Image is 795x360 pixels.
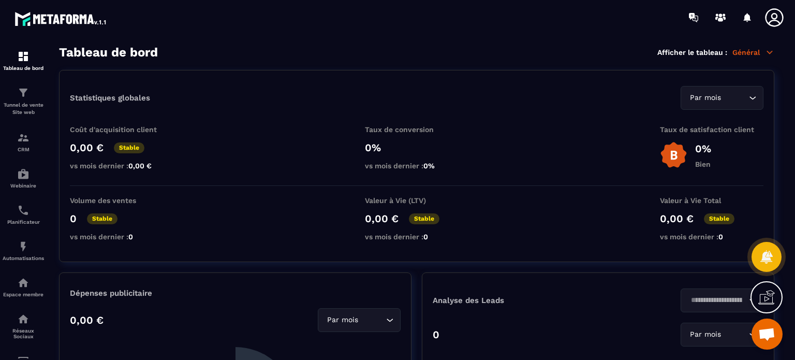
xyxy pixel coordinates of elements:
[3,305,44,347] a: social-networksocial-networkRéseaux Sociaux
[17,168,30,180] img: automations
[59,45,158,60] h3: Tableau de bord
[70,212,77,225] p: 0
[695,142,711,155] p: 0%
[325,314,360,326] span: Par mois
[17,87,30,99] img: formation
[660,196,763,205] p: Valeur à Vie Total
[360,314,384,326] input: Search for option
[87,213,117,224] p: Stable
[3,124,44,160] a: formationformationCRM
[433,296,598,305] p: Analyse des Leads
[3,160,44,196] a: automationsautomationsWebinaire
[723,92,746,104] input: Search for option
[17,313,30,325] img: social-network
[3,255,44,261] p: Automatisations
[70,233,173,241] p: vs mois dernier :
[723,329,746,340] input: Search for option
[365,125,468,134] p: Taux de conversion
[70,314,104,326] p: 0,00 €
[409,213,439,224] p: Stable
[3,269,44,305] a: automationsautomationsEspace membre
[17,240,30,253] img: automations
[70,289,401,298] p: Dépenses publicitaire
[718,233,723,241] span: 0
[365,162,468,170] p: vs mois dernier :
[3,328,44,339] p: Réseaux Sociaux
[365,196,468,205] p: Valeur à Vie (LTV)
[70,162,173,170] p: vs mois dernier :
[3,292,44,297] p: Espace membre
[17,277,30,289] img: automations
[423,233,428,241] span: 0
[17,204,30,217] img: scheduler
[17,50,30,63] img: formation
[3,79,44,124] a: formationformationTunnel de vente Site web
[660,212,694,225] p: 0,00 €
[687,295,746,306] input: Search for option
[128,162,152,170] span: 0,00 €
[128,233,133,241] span: 0
[433,328,439,341] p: 0
[687,329,723,340] span: Par mois
[732,48,774,57] p: Général
[3,147,44,152] p: CRM
[14,9,108,28] img: logo
[681,289,763,312] div: Search for option
[687,92,723,104] span: Par mois
[70,141,104,154] p: 0,00 €
[70,93,150,103] p: Statistiques globales
[3,219,44,225] p: Planificateur
[681,86,763,110] div: Search for option
[70,125,173,134] p: Coût d'acquisition client
[114,142,144,153] p: Stable
[660,141,687,169] img: b-badge-o.b3b20ee6.svg
[17,132,30,144] img: formation
[365,141,468,154] p: 0%
[3,183,44,189] p: Webinaire
[3,233,44,269] a: automationsautomationsAutomatisations
[3,196,44,233] a: schedulerschedulerPlanificateur
[695,160,711,168] p: Bien
[3,65,44,71] p: Tableau de bord
[660,125,763,134] p: Taux de satisfaction client
[3,42,44,79] a: formationformationTableau de bord
[365,212,399,225] p: 0,00 €
[752,319,783,350] div: Ouvrir le chat
[657,48,727,56] p: Afficher le tableau :
[704,213,734,224] p: Stable
[3,102,44,116] p: Tunnel de vente Site web
[318,308,401,332] div: Search for option
[365,233,468,241] p: vs mois dernier :
[660,233,763,241] p: vs mois dernier :
[70,196,173,205] p: Volume des ventes
[423,162,435,170] span: 0%
[681,323,763,347] div: Search for option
